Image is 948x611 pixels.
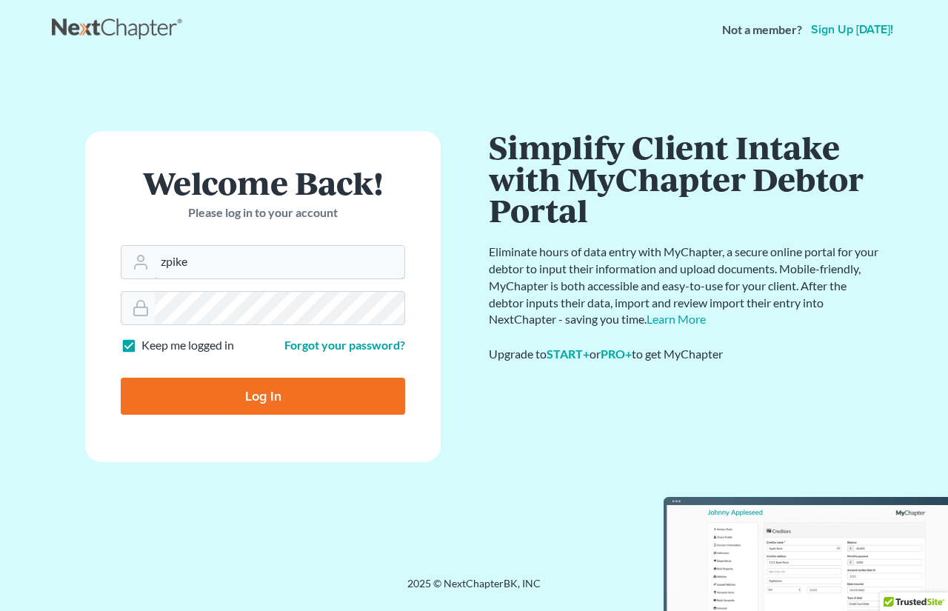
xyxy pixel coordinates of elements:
[547,347,590,361] a: START+
[489,131,881,226] h1: Simplify Client Intake with MyChapter Debtor Portal
[121,378,405,415] input: Log In
[722,21,802,39] strong: Not a member?
[489,346,881,363] div: Upgrade to or to get MyChapter
[121,204,405,221] p: Please log in to your account
[601,347,632,361] a: PRO+
[155,246,404,278] input: Email Address
[284,338,405,352] a: Forgot your password?
[121,167,405,198] h1: Welcome Back!
[489,244,881,328] p: Eliminate hours of data entry with MyChapter, a secure online portal for your debtor to input the...
[52,576,896,603] div: 2025 © NextChapterBK, INC
[808,24,896,36] a: Sign up [DATE]!
[647,312,706,326] a: Learn More
[141,337,234,354] label: Keep me logged in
